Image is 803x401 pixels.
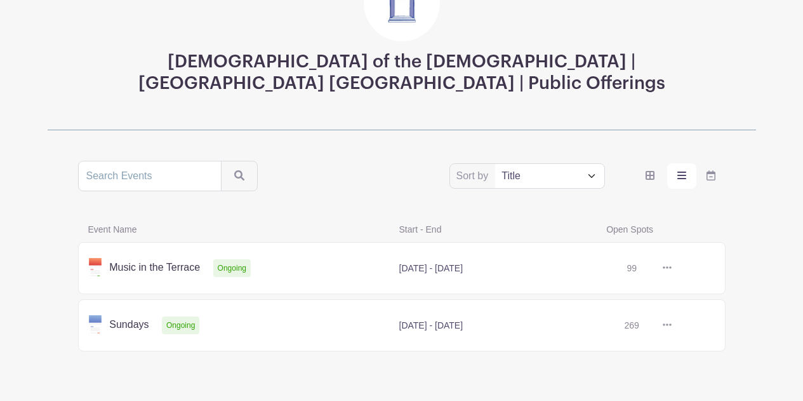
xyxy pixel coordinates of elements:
span: Start - End [392,222,599,237]
span: Event Name [81,222,392,237]
h3: [DEMOGRAPHIC_DATA] of the [DEMOGRAPHIC_DATA] | [GEOGRAPHIC_DATA] [GEOGRAPHIC_DATA] | Public Offer... [78,51,726,94]
span: Open Spots [599,222,702,237]
label: Sort by [456,168,493,184]
input: Search Events [78,161,222,191]
div: order and view [635,163,726,189]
